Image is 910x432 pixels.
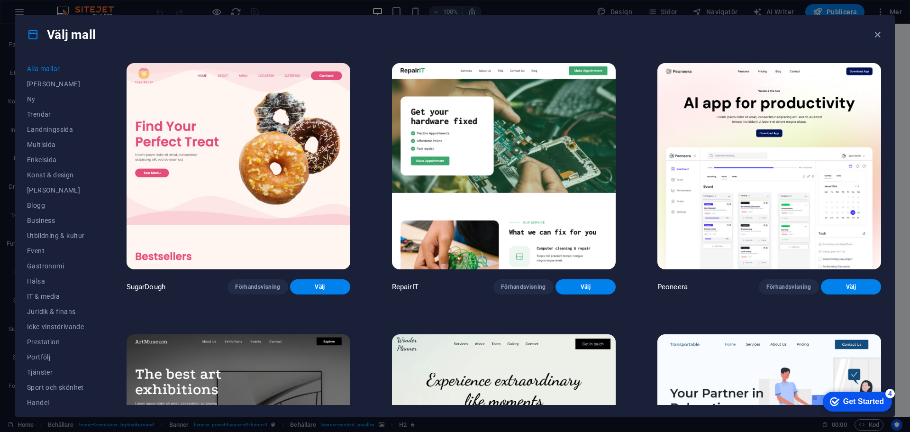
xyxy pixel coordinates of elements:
[8,5,77,25] div: Get Started 4 items remaining, 20% complete
[27,289,85,304] button: IT & media
[27,353,85,361] span: Portfölj
[27,368,85,376] span: Tjänster
[821,279,881,294] button: Välj
[27,27,96,42] h4: Välj mall
[27,183,85,198] button: [PERSON_NAME]
[27,232,85,239] span: Utbildning & kultur
[27,395,85,410] button: Handel
[27,349,85,365] button: Portfölj
[27,308,85,315] span: Juridik & finans
[657,282,688,292] p: Peoneera
[27,277,85,285] span: Hälsa
[290,279,350,294] button: Välj
[27,92,85,107] button: Ny
[27,323,85,331] span: Icke-vinstdrivande
[27,198,85,213] button: Blogg
[27,61,85,76] button: Alla mallar
[27,137,85,152] button: Multisida
[828,283,874,291] span: Välj
[27,141,85,148] span: Multisida
[27,186,85,194] span: [PERSON_NAME]
[27,274,85,289] button: Hälsa
[555,279,616,294] button: Välj
[27,80,85,88] span: [PERSON_NAME]
[27,213,85,228] button: Business
[27,384,85,391] span: Sport och skönhet
[27,304,85,319] button: Juridik & finans
[70,2,80,11] div: 4
[127,63,350,269] img: SugarDough
[27,126,85,133] span: Landningssida
[27,380,85,395] button: Sport och skönhet
[227,279,288,294] button: Förhandsvisning
[27,171,85,179] span: Konst & design
[127,282,165,292] p: SugarDough
[27,228,85,243] button: Utbildning & kultur
[27,110,85,118] span: Trendar
[27,122,85,137] button: Landningssida
[27,293,85,300] span: IT & media
[493,279,554,294] button: Förhandsvisning
[27,334,85,349] button: Prestation
[563,283,608,291] span: Välj
[27,319,85,334] button: Icke-vinstdrivande
[27,217,85,224] span: Business
[27,247,85,255] span: Event
[759,279,819,294] button: Förhandsvisning
[27,152,85,167] button: Enkelsida
[392,282,419,292] p: RepairIT
[27,243,85,258] button: Event
[27,262,85,270] span: Gastronomi
[27,258,85,274] button: Gastronomi
[27,202,85,209] span: Blogg
[27,338,85,346] span: Prestation
[657,63,881,269] img: Peoneera
[27,95,85,103] span: Ny
[298,283,343,291] span: Välj
[501,283,546,291] span: Förhandsvisning
[235,283,280,291] span: Förhandsvisning
[27,107,85,122] button: Trendar
[27,65,85,73] span: Alla mallar
[27,399,85,406] span: Handel
[392,63,616,269] img: RepairIT
[27,156,85,164] span: Enkelsida
[28,10,69,19] div: Get Started
[27,167,85,183] button: Konst & design
[766,283,811,291] span: Förhandsvisning
[27,365,85,380] button: Tjänster
[27,76,85,92] button: [PERSON_NAME]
